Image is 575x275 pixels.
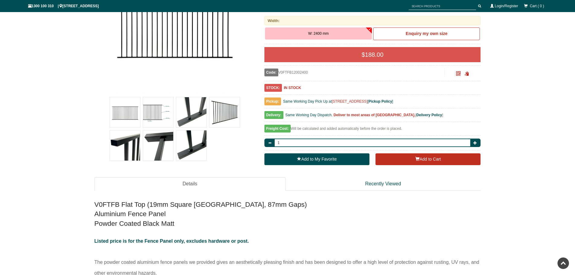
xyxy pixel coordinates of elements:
div: $ [264,47,481,62]
img: V0FTFB - Flat Top 19mm Square Tubes - Aluminium Fence Panel - Matte Black [209,97,240,127]
button: W: 2400 mm [265,27,372,40]
div: Width: [264,16,481,25]
input: SEARCH PRODUCTS [409,2,476,10]
a: Details [94,177,286,191]
span: Same Working Day Pick Up at [ ] [283,99,393,104]
a: Click to enlarge and scan to share. [456,72,461,76]
span: Cart ( 0 ) [530,4,544,8]
a: [STREET_ADDRESS] [332,99,368,104]
span: STOCK: [264,84,282,92]
button: Add to Cart [375,153,481,165]
span: Same Working Day Dispatch. [285,113,333,117]
img: V0FTFB - Flat Top 19mm Square Tubes - Aluminium Fence Panel - Matte Black [143,97,173,127]
a: Add to My Favorite [264,153,369,165]
a: Recently Viewed [286,177,481,191]
span: Listed price is for the Fence Panel only, excludes hardware or post. [94,238,249,244]
a: Login/Register [495,4,518,8]
span: Delivery: [264,111,283,119]
span: Freight Cost: [264,125,291,133]
span: 1300 100 310 | [STREET_ADDRESS] [28,4,99,8]
img: V0FTFB - Flat Top 19mm Square Tubes - Aluminium Fence Panel - Matte Black [176,130,206,161]
img: V0FTFB - Flat Top 19mm Square Tubes - Aluminium Fence Panel - Matte Black [143,130,173,161]
b: Deliver to most areas of [GEOGRAPHIC_DATA]. [334,113,415,117]
img: V0FTFB - Flat Top 19mm Square Tubes - Aluminium Fence Panel - Matte Black [110,130,140,161]
span: Code: [264,69,278,76]
img: V0FTFB - Flat Top 19mm Square Tubes - Aluminium Fence Panel - Matte Black [176,97,206,127]
iframe: LiveChat chat widget [454,114,575,254]
img: V0FTFB - Flat Top 19mm Square Tubes - Aluminium Fence Panel - Matte Black [110,97,140,127]
span: W: 2400 mm [308,31,329,36]
span: 188.00 [365,51,383,58]
div: [ ] [264,111,481,122]
div: Will be calculated and added automatically before the order is placed. [264,125,481,136]
span: Pickup: [264,98,281,105]
div: V0FTFB12002400 [264,69,445,76]
a: Enquiry my own size [373,27,480,40]
h2: V0FTFB Flat Top (19mm Square [GEOGRAPHIC_DATA], 87mm Gaps) [94,200,481,209]
h2: Aluminium Fence Panel Powder Coated Black Matt [94,209,481,228]
b: IN STOCK [284,86,301,90]
b: Enquiry my own size [406,31,447,36]
a: Delivery Policy [416,113,442,117]
a: Pickup Policy [369,99,392,104]
span: Click to copy the URL [465,72,469,76]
